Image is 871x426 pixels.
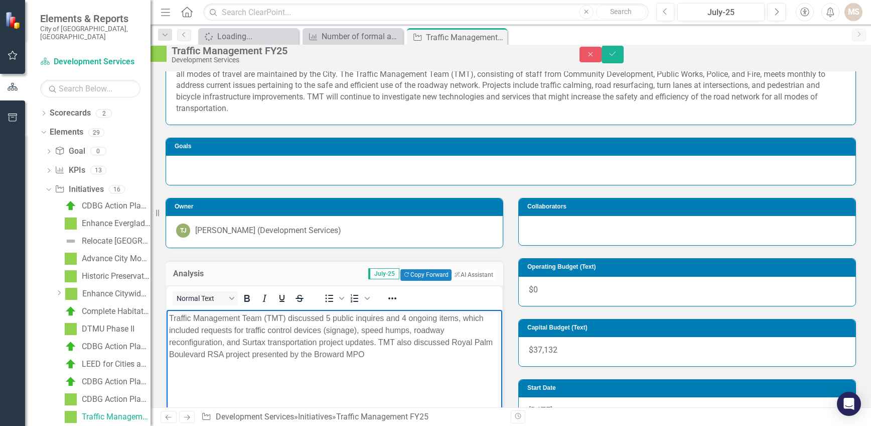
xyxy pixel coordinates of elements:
img: Not Defined [65,235,77,247]
span: Elements & Reports [40,13,140,25]
button: Underline [273,291,291,305]
div: Loading... [217,30,296,43]
span: $37,132 [529,345,557,355]
div: 2 [96,109,112,118]
h3: Analysis [173,269,236,278]
a: Development Services [216,412,294,421]
div: Numbered list [346,291,371,305]
a: Advance City Mobility (previously Establish Bike Lanes) [62,251,151,267]
div: Number of formal and informal neighborhood partnerships & NWI events each year [322,30,400,43]
div: Open Intercom Messenger [837,392,861,416]
a: Complete Habitat for Humanity Affordable Housing [62,303,151,319]
img: IP [65,323,77,335]
img: C [65,341,77,353]
a: Loading... [201,30,296,43]
button: Copy Forward [400,269,451,280]
h3: Start Date [527,385,850,391]
div: July-25 [681,7,761,19]
button: Reveal or hide additional toolbar items [384,291,401,305]
img: C [65,358,77,370]
button: Strikethrough [291,291,308,305]
h3: Operating Budget (Text) [527,264,850,270]
div: Development Services [172,56,559,64]
div: 13 [90,166,106,175]
span: Search [610,8,632,16]
img: IP [65,270,77,282]
input: Search ClearPoint... [203,4,648,21]
div: Enhance Everglades Strategy [82,219,151,228]
a: Relocate [GEOGRAPHIC_DATA] [62,233,151,249]
a: Development Services [40,56,140,68]
div: Traffic Management FY25 [426,31,505,44]
a: Enhance Citywide Aesthetics [63,286,151,302]
a: Elements [50,127,83,138]
button: MS [844,3,862,21]
input: Search Below... [40,80,140,97]
div: 16 [109,185,125,193]
h3: Collaborators [527,203,850,210]
img: IP [65,218,77,230]
button: Block Normal Text [173,291,238,305]
div: Complete Habitat for Humanity Affordable Housing [82,307,151,316]
a: Initiatives [298,412,332,421]
a: Goal [55,146,85,157]
img: C [65,376,77,388]
p: The Short-Term Transportation Improvement Plan for Fiscal Year [DATE] shows the efforts planned o... [176,57,845,115]
span: [DATE] [529,405,552,415]
div: Traffic Management FY25 [336,412,428,421]
img: ClearPoint Strategy [5,12,23,29]
img: IP [65,253,77,265]
div: Historic Preservation Program [82,272,151,281]
a: Initiatives [55,184,103,195]
a: CDBG Action Plan (2023/2024) [62,374,151,390]
a: LEED for Cities and Communities [62,356,151,372]
div: 29 [88,128,104,137]
div: CDBG Action Plan (2021/2022) (Ongoing) [82,201,151,210]
a: KPIs [55,165,85,176]
a: Traffic Management FY25 [62,409,151,425]
a: Historic Preservation Program [62,268,151,284]
div: Enhance Citywide Aesthetics [82,289,151,298]
span: $0 [529,285,538,294]
div: » » [201,411,503,423]
div: TJ [176,224,190,238]
div: LEED for Cities and Communities [82,360,151,369]
div: CDBG Action Plan (2024/2025) [82,395,151,404]
img: C [65,200,77,212]
a: CDBG Action Plan (2021/2022) (Ongoing) [62,198,151,214]
div: Traffic Management FY25 [82,412,151,421]
a: Scorecards [50,108,91,119]
small: City of [GEOGRAPHIC_DATA], [GEOGRAPHIC_DATA] [40,25,140,41]
h3: Owner [175,203,498,210]
a: CDBG Action Plan (2022/2023) [62,339,151,355]
div: CDBG Action Plan (2023/2024) [82,377,151,386]
div: CDBG Action Plan (2022/2023) [82,342,151,351]
div: Traffic Management FY25 [172,45,559,56]
img: C [65,305,77,317]
h3: Goals [175,143,850,150]
h3: Capital Budget (Text) [527,325,850,331]
button: AI Assistant [452,270,496,280]
button: July-25 [677,3,765,21]
a: Enhance Everglades Strategy [62,216,151,232]
div: 0 [90,147,106,156]
a: Number of formal and informal neighborhood partnerships & NWI events each year [305,30,400,43]
button: Bold [238,291,255,305]
span: July-25 [368,268,399,279]
img: IP [65,288,77,300]
span: Normal Text [177,294,226,302]
div: Relocate [GEOGRAPHIC_DATA] [82,237,151,246]
div: DTMU Phase II [82,325,134,334]
button: Italic [256,291,273,305]
div: Advance City Mobility (previously Establish Bike Lanes) [82,254,151,263]
img: IP [65,411,77,423]
div: Bullet list [321,291,346,305]
img: IP [65,393,77,405]
button: Search [596,5,646,19]
div: [PERSON_NAME] (Development Services) [195,225,341,237]
a: DTMU Phase II [62,321,134,337]
a: CDBG Action Plan (2024/2025) [62,391,151,407]
img: IP [151,46,167,62]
